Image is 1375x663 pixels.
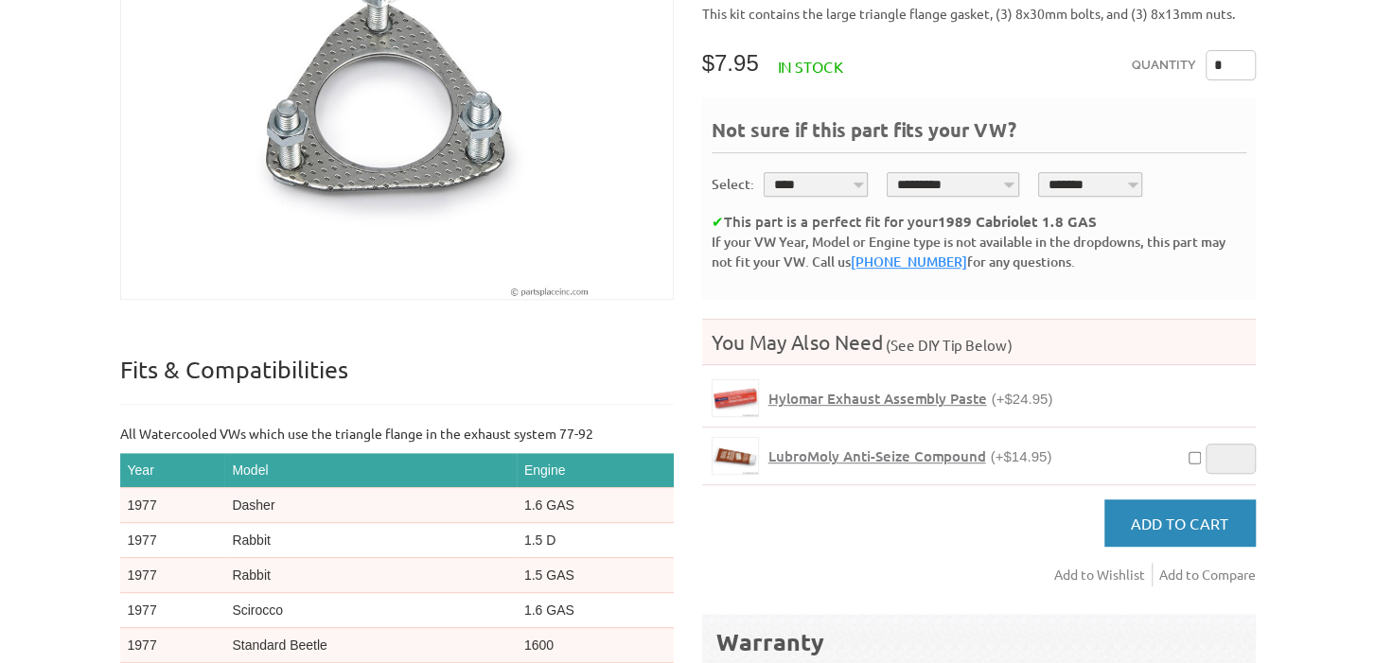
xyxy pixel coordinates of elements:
td: Standard Beetle [224,627,516,662]
p: All Watercooled VWs which use the triangle flange in the exhaust system 77-92 [120,424,674,444]
span: In stock [778,57,843,76]
td: 1.5 GAS [517,557,674,592]
td: 1977 [120,592,225,627]
td: 1.6 GAS [517,487,674,522]
a: Hylomar Exhaust Assembly Paste(+$24.95) [768,390,1053,408]
a: LubroMoly Anti-Seize Compound [712,437,759,474]
th: Model [224,453,516,488]
span: (+$14.95) [991,448,1052,464]
a: [PHONE_NUMBER] [851,253,967,270]
td: 1977 [120,557,225,592]
a: Hylomar Exhaust Assembly Paste [712,379,759,416]
span: $7.95 [702,50,759,76]
th: Engine [517,453,674,488]
td: 1977 [120,487,225,522]
div: If your VW Year, Model or Engine type is not available in the dropdowns, this part may not fit yo... [712,232,1246,271]
p: This kit contains the large triangle flange gasket, (3) 8x30mm bolts, and (3) 8x13mm nuts. [702,5,1256,22]
img: Hylomar Exhaust Assembly Paste [713,380,758,415]
button: Add to Cart [1104,499,1256,547]
td: Scirocco [224,592,516,627]
a: Add to Wishlist [1054,563,1153,586]
span: LubroMoly Anti-Seize Compound [768,446,986,465]
td: 1977 [120,522,225,557]
span: Add to Cart [1131,514,1228,532]
p: Fits & Compatibilities [120,355,674,405]
span: (+$24.95) [992,391,1053,407]
h4: You May Also Need [702,329,1256,355]
strong: 1989 Cabriolet 1.8 GAS [938,212,1097,231]
div: This part is a perfect fit for your [712,211,1246,233]
td: 1977 [120,627,225,662]
img: LubroMoly Anti-Seize Compound [713,438,758,473]
span: ✔ [712,212,724,231]
td: Dasher [224,487,516,522]
td: Rabbit [224,557,516,592]
td: 1600 [517,627,674,662]
span: Hylomar Exhaust Assembly Paste [768,389,987,408]
td: Rabbit [224,522,516,557]
label: Quantity [1132,50,1196,80]
a: Add to Compare [1159,563,1256,586]
td: 1.6 GAS [517,592,674,627]
div: Not sure if this part fits your VW? [712,116,1246,153]
a: LubroMoly Anti-Seize Compound(+$14.95) [768,447,1052,465]
div: Select: [712,174,754,194]
div: Warranty [716,626,1242,657]
th: Year [120,453,225,488]
span: (See DIY Tip Below) [883,336,1013,354]
td: 1.5 D [517,522,674,557]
